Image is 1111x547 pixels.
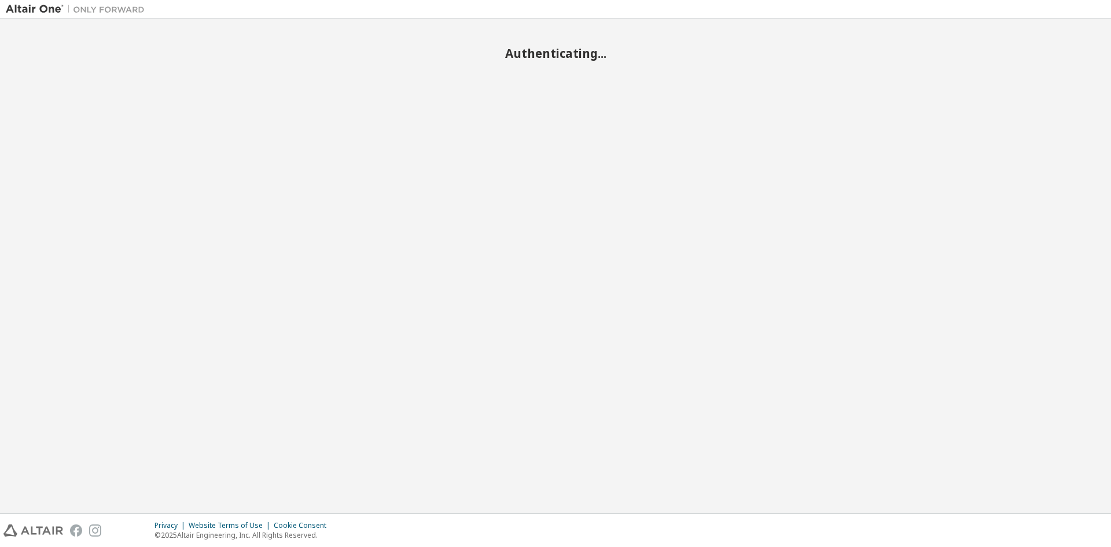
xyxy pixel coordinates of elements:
img: Altair One [6,3,150,15]
img: altair_logo.svg [3,524,63,537]
div: Website Terms of Use [189,521,274,530]
h2: Authenticating... [6,46,1105,61]
p: © 2025 Altair Engineering, Inc. All Rights Reserved. [154,530,333,540]
img: facebook.svg [70,524,82,537]
img: instagram.svg [89,524,101,537]
div: Cookie Consent [274,521,333,530]
div: Privacy [154,521,189,530]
